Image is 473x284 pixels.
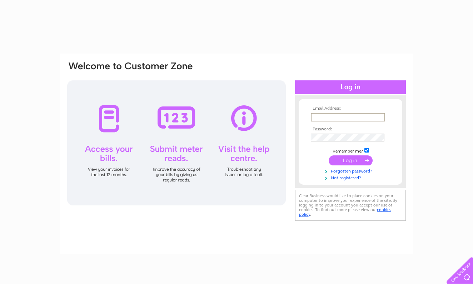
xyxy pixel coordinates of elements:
a: Forgotten password? [311,167,392,174]
div: Clear Business would like to place cookies on your computer to improve your experience of the sit... [295,190,406,221]
td: Remember me? [309,147,392,154]
th: Email Address: [309,106,392,111]
a: cookies policy [299,207,391,217]
th: Password: [309,127,392,132]
input: Submit [329,155,373,165]
a: Not registered? [311,174,392,181]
